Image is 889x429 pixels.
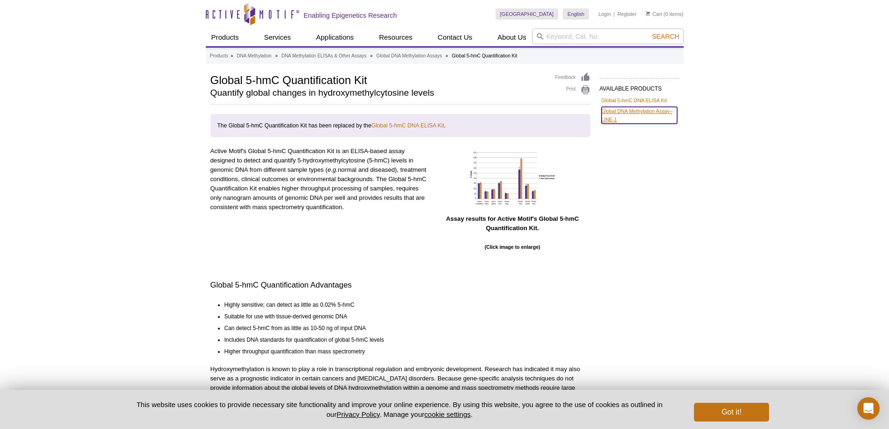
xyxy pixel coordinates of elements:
[446,53,448,58] li: »
[600,78,679,95] h2: AVAILABLE PRODUCTS
[224,298,582,309] li: Highly sensitive; can detect as little as 0.02% 5-hmC
[210,89,546,97] h2: Quantify global changes in hydroxymethylcytosine levels
[210,277,590,291] h3: Global 5-hmC Quantification Advantages
[210,114,590,137] div: The Global 5-hmC Quantification Kit has been replaced by the .
[532,28,684,44] input: Keyword, Cat. No.
[210,72,546,86] h1: Global 5-hmC Quantification Kit
[231,53,233,58] li: »
[598,11,611,17] a: Login
[649,32,682,41] button: Search
[376,52,442,60] a: Global DNA Methylation Assays
[452,53,517,58] li: Global 5-hmC Quantification Kit
[555,72,590,83] a: Feedback
[328,166,338,173] em: e.g.
[304,11,397,20] h2: Enabling Epigenetics Research
[646,11,650,16] img: Your Cart
[310,28,359,46] a: Applications
[206,28,245,46] a: Products
[371,121,444,130] a: Global 5-hmC DNA ELISA Kit
[496,8,559,20] a: [GEOGRAPHIC_DATA]
[370,53,373,58] li: »
[224,321,582,333] li: Can detect 5-hmC from as little as 10-50 ng of input DNA
[210,365,590,421] p: Hydroxymethylation is known to play a role in transcriptional regulation and embryonic developmen...
[614,8,615,20] li: |
[563,8,589,20] a: English
[237,52,271,60] a: DNA Methylation
[602,107,677,124] a: Global DNA Methylation Assay–LINE-1
[646,11,662,17] a: Cart
[646,8,684,20] li: (0 items)
[224,333,582,345] li: Includes DNA standards for quantification of global 5-hmC levels
[224,345,582,356] li: Higher throughput quantification than mass spectrometry
[694,403,769,422] button: Got it!
[492,28,532,46] a: About Us
[210,147,428,212] p: Active Motif's Global 5-hmC Quantification Kit is an ELISA-based assay designed to detect and qua...
[210,52,228,60] a: Products
[652,33,679,40] span: Search
[336,410,379,418] a: Privacy Policy
[259,28,297,46] a: Services
[446,215,579,232] strong: Assay results for Active Motif's Global 5-hmC Quantification Kit.
[424,410,470,418] button: cookie settings
[466,147,559,208] img: Assay results for Active Motif's Global 5-hmC Quantification Kit.
[602,96,667,105] a: Global 5-hmC DNA ELISA Kit
[281,52,366,60] a: DNA Methylation ELISAs & Other Assays
[555,85,590,95] a: Print
[857,397,880,420] div: Open Intercom Messenger
[432,28,478,46] a: Contact Us
[373,28,418,46] a: Resources
[224,309,582,321] li: Suitable for use with tissue-derived genomic DNA
[617,11,637,17] a: Register
[485,244,540,250] b: (Click image to enlarge)
[275,53,278,58] li: »
[120,400,679,419] p: This website uses cookies to provide necessary site functionality and improve your online experie...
